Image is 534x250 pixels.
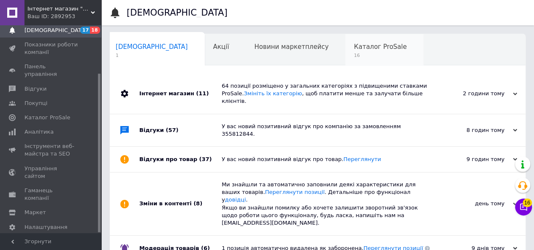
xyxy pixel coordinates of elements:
span: Акції [213,43,229,51]
span: Новини маркетплейсу [254,43,328,51]
span: 16 [523,199,532,207]
div: 64 позиції розміщено у загальних категоріях з підвищеними ставками ProSale. , щоб платити менше т... [222,82,433,105]
button: Чат з покупцем16 [515,199,532,215]
h1: [DEMOGRAPHIC_DATA] [127,8,228,18]
div: 9 годин тому [433,156,517,163]
div: 2 години тому [433,90,517,97]
span: (57) [166,127,179,133]
div: день тому [433,200,517,207]
a: довідці [225,196,246,203]
span: [DEMOGRAPHIC_DATA] [116,43,188,51]
span: Налаштування [24,223,68,231]
div: У вас новий позитивний відгук про товар. [222,156,433,163]
span: 1 [116,52,188,59]
div: Ваш ID: 2892953 [27,13,101,20]
span: Покупці [24,99,47,107]
span: Панель управління [24,63,78,78]
div: Ми знайшли та автоматично заповнили деякі характеристики для ваших товарів. . Детальніше про функ... [222,181,433,227]
div: Інтернет магазин [139,74,222,114]
span: (37) [199,156,212,162]
span: Маркет [24,209,46,216]
span: 17 [80,27,90,34]
span: 18 [90,27,100,34]
div: Зміни в контенті [139,172,222,235]
a: Змініть їх категорію [244,90,302,97]
a: Переглянути [343,156,381,162]
div: 8 годин тому [433,126,517,134]
span: Управління сайтом [24,165,78,180]
a: Переглянути позиції [265,189,325,195]
span: Каталог ProSale [24,114,70,121]
div: Відгуки про товар [139,147,222,172]
span: (8) [193,200,202,207]
span: Гаманець компанії [24,187,78,202]
span: Відгуки [24,85,46,93]
span: [DEMOGRAPHIC_DATA] [24,27,87,34]
span: Каталог ProSale [354,43,407,51]
span: (11) [196,90,209,97]
span: Аналітика [24,128,54,136]
div: Відгуки [139,114,222,146]
span: Інтернет магазин "МК" [27,5,91,13]
div: У вас новий позитивний відгук про компанію за замовленням 355812844. [222,123,433,138]
span: 16 [354,52,407,59]
span: Показники роботи компанії [24,41,78,56]
span: Інструменти веб-майстра та SEO [24,142,78,158]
